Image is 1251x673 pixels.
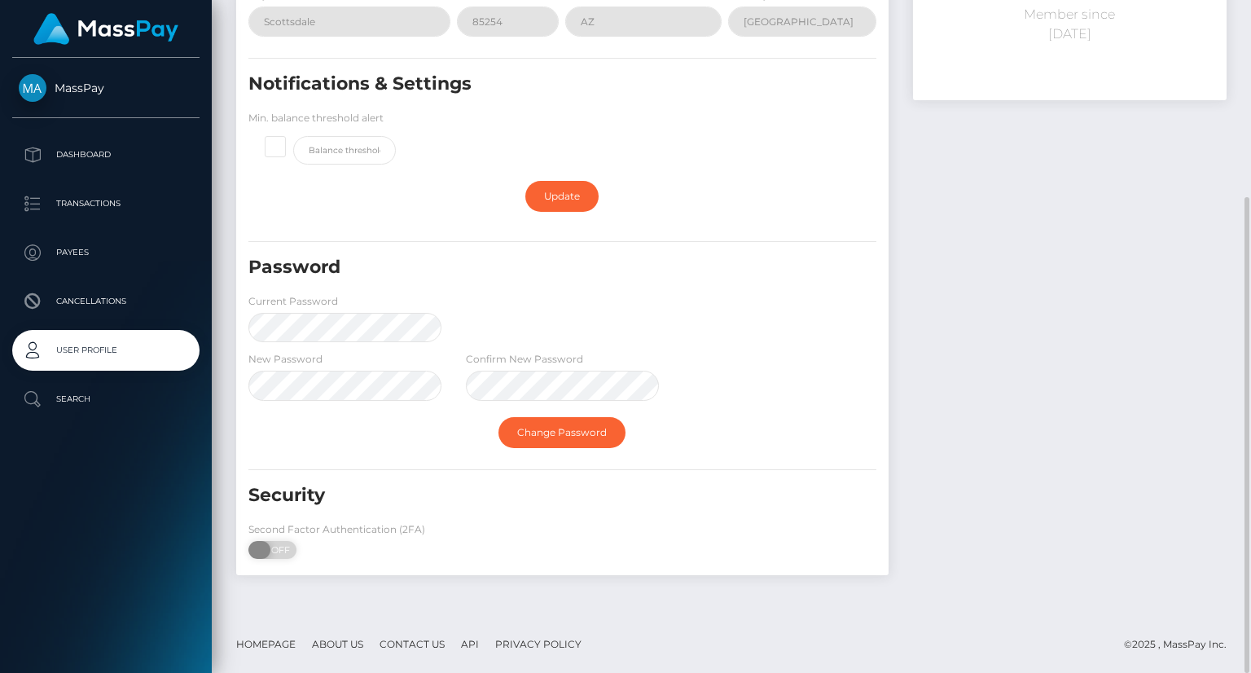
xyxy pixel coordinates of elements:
img: MassPay Logo [33,13,178,45]
h5: Password [248,255,776,280]
a: Transactions [12,183,200,224]
label: Current Password [248,294,338,309]
p: Transactions [19,191,193,216]
h5: Notifications & Settings [248,72,776,97]
span: MassPay [12,81,200,95]
label: New Password [248,352,323,367]
a: Payees [12,232,200,273]
a: Search [12,379,200,420]
h5: Security [248,483,776,508]
a: Update [525,181,599,212]
a: Change Password [498,417,625,448]
a: Homepage [230,631,302,657]
p: Member since [DATE] [925,5,1214,44]
label: Min. balance threshold alert [248,111,384,125]
p: Cancellations [19,289,193,314]
a: User Profile [12,330,200,371]
a: About Us [305,631,370,657]
a: Dashboard [12,134,200,175]
p: Payees [19,240,193,265]
img: MassPay [19,74,46,102]
label: Second Factor Authentication (2FA) [248,522,425,537]
p: Search [19,387,193,411]
p: User Profile [19,338,193,363]
div: © 2025 , MassPay Inc. [1124,636,1239,653]
a: Contact Us [373,631,451,657]
p: Dashboard [19,143,193,167]
a: Privacy Policy [489,631,588,657]
a: Cancellations [12,281,200,322]
label: Confirm New Password [466,352,583,367]
a: API [454,631,485,657]
span: OFF [257,541,298,559]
